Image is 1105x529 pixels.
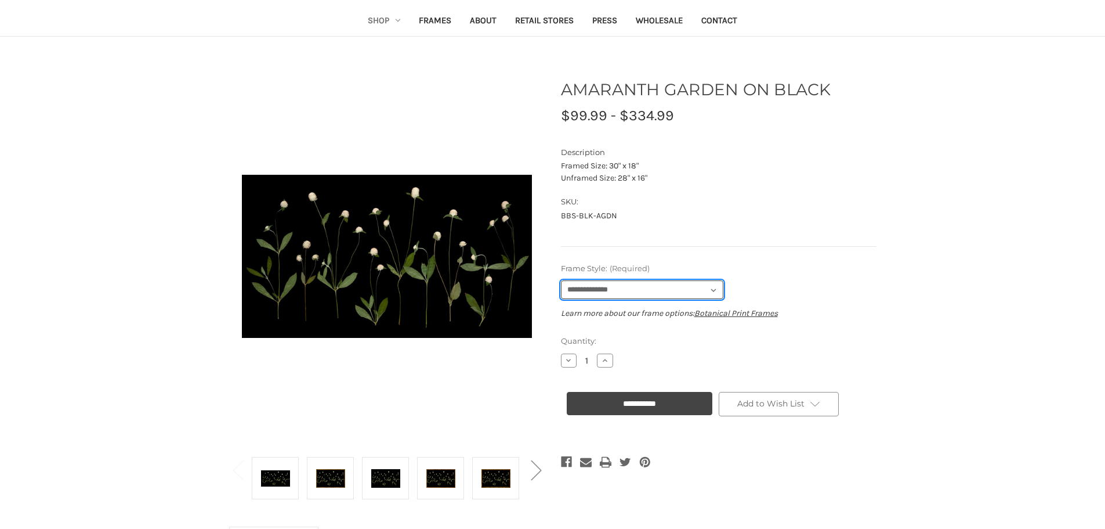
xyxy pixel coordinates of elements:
[481,459,510,498] img: Gold Bamboo Frame
[561,210,876,222] dd: BBS-BLK-AGDN
[561,107,674,124] span: $99.99 - $334.99
[233,488,243,488] span: Go to slide 2 of 2
[561,160,876,184] p: Framed Size: 30" x 18" Unframed Size: 28" x 16"
[506,8,583,36] a: Retail Stores
[461,8,506,36] a: About
[426,459,455,498] img: Burlewood Frame
[626,8,692,36] a: Wholesale
[561,263,876,275] label: Frame Style:
[531,488,541,488] span: Go to slide 2 of 2
[371,459,400,498] img: Black Frame
[358,8,410,36] a: Shop
[561,77,876,102] h1: AMARANTH GARDEN ON BLACK
[226,452,249,487] button: Go to slide 2 of 2
[561,307,876,319] p: Learn more about our frame options:
[561,196,874,208] dt: SKU:
[737,398,805,409] span: Add to Wish List
[561,147,874,159] dt: Description
[610,264,650,273] small: (Required)
[242,65,532,448] img: Unframed
[600,454,611,470] a: Print
[261,459,290,498] img: Unframed
[719,392,839,416] a: Add to Wish List
[692,8,747,36] a: Contact
[524,452,548,487] button: Go to slide 2 of 2
[694,308,778,318] a: Botanical Print Frames
[561,336,876,347] label: Quantity:
[410,8,461,36] a: Frames
[316,459,345,498] img: Antique Gold Frame
[583,8,626,36] a: Press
